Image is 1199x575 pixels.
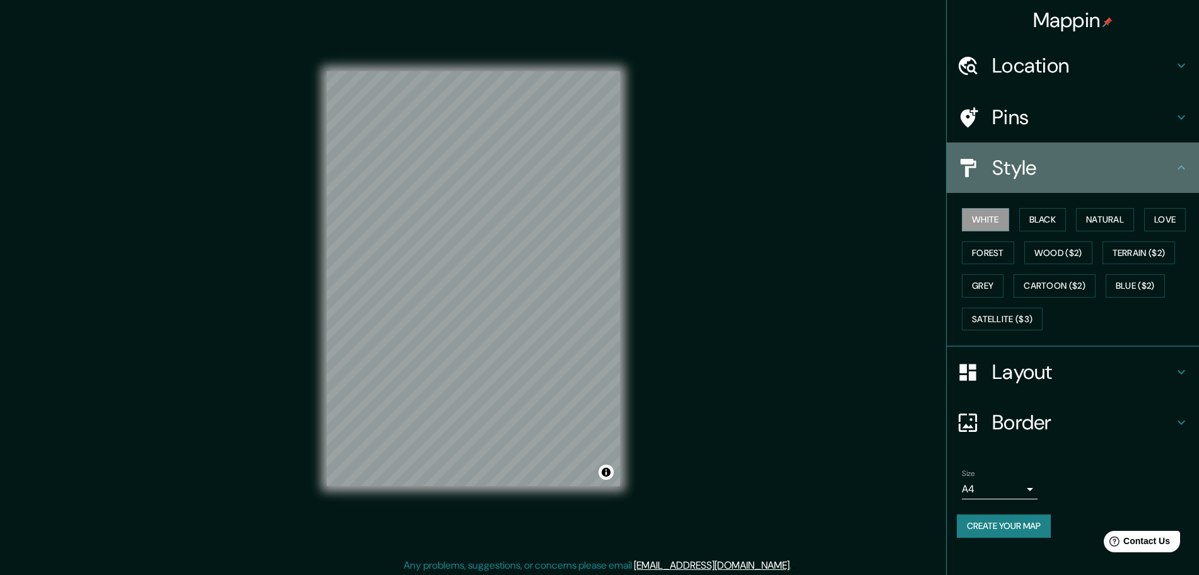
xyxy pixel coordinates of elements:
button: Grey [962,274,1003,298]
div: A4 [962,479,1038,499]
h4: Layout [992,359,1174,385]
h4: Style [992,155,1174,180]
p: Any problems, suggestions, or concerns please email . [404,558,792,573]
div: . [793,558,796,573]
button: Create your map [957,514,1051,538]
button: Blue ($2) [1106,274,1165,298]
button: Wood ($2) [1024,241,1092,265]
h4: Border [992,410,1174,435]
label: Size [962,468,975,479]
button: Forest [962,241,1014,265]
button: Black [1019,208,1067,231]
button: Love [1144,208,1186,231]
div: . [792,558,793,573]
a: [EMAIL_ADDRESS][DOMAIN_NAME] [634,559,790,572]
button: White [962,208,1009,231]
button: Cartoon ($2) [1014,274,1096,298]
div: Layout [947,347,1199,397]
div: Border [947,397,1199,448]
div: Location [947,40,1199,91]
div: Pins [947,92,1199,142]
h4: Mappin [1033,8,1113,33]
iframe: Help widget launcher [1087,526,1185,561]
h4: Pins [992,105,1174,130]
img: pin-icon.png [1102,17,1113,27]
h4: Location [992,53,1174,78]
button: Terrain ($2) [1102,241,1176,265]
button: Natural [1076,208,1134,231]
button: Toggle attribution [599,465,614,480]
canvas: Map [327,71,620,486]
button: Satellite ($3) [962,308,1043,331]
div: Style [947,142,1199,193]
